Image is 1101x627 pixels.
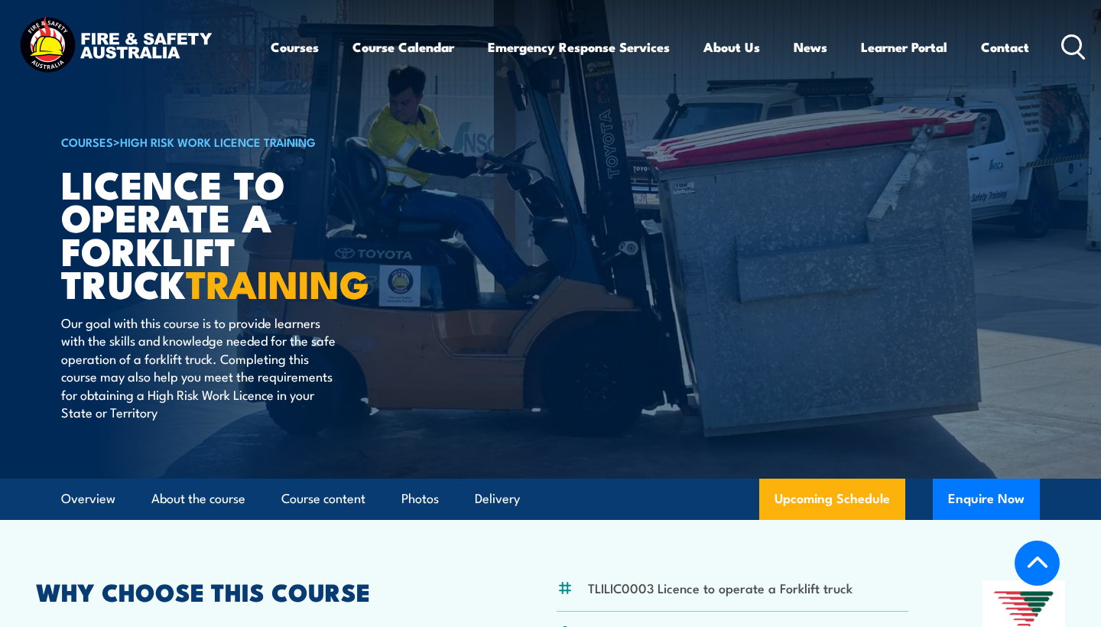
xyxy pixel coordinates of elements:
a: Learner Portal [861,27,947,67]
a: Emergency Response Services [488,27,670,67]
h6: > [61,132,439,151]
button: Enquire Now [933,479,1040,520]
h2: WHY CHOOSE THIS COURSE [36,580,482,602]
a: High Risk Work Licence Training [120,133,316,150]
a: Upcoming Schedule [759,479,905,520]
a: Course content [281,479,365,519]
a: News [794,27,827,67]
a: COURSES [61,133,113,150]
h1: Licence to operate a forklift truck [61,167,439,299]
a: About the course [151,479,245,519]
li: TLILIC0003 Licence to operate a Forklift truck [588,579,853,596]
a: Photos [401,479,439,519]
a: Delivery [475,479,520,519]
a: Contact [981,27,1029,67]
a: Course Calendar [352,27,454,67]
a: Overview [61,479,115,519]
a: About Us [703,27,760,67]
a: Courses [271,27,319,67]
strong: TRAINING [186,253,369,312]
p: Our goal with this course is to provide learners with the skills and knowledge needed for the saf... [61,313,340,421]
